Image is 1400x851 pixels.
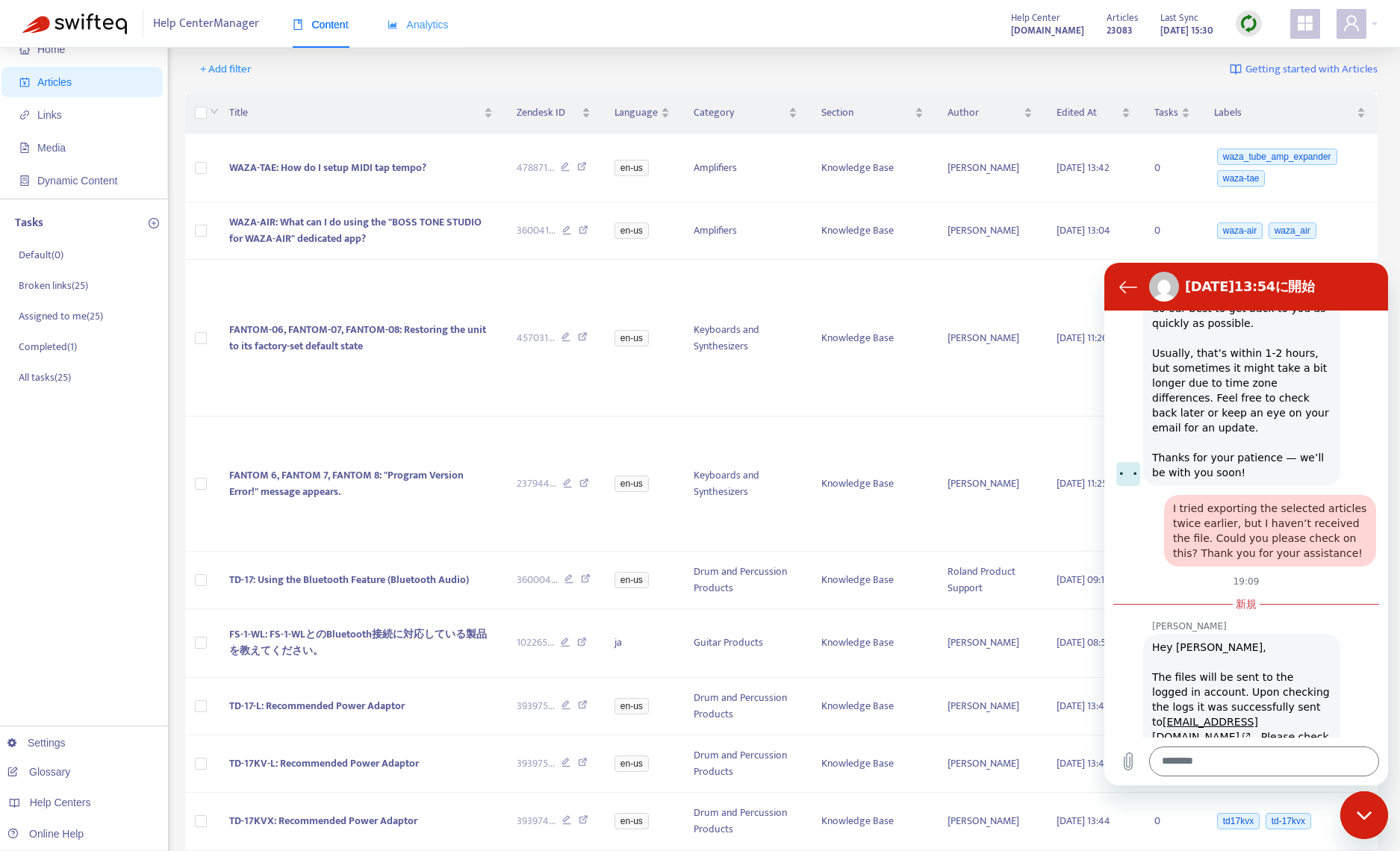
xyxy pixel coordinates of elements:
[1217,222,1263,239] span: waza-air
[189,57,263,81] button: + Add filter
[1217,149,1337,165] span: waza_tube_amp_expander
[1214,105,1354,121] span: Labels
[821,105,912,121] span: Section
[293,19,349,31] span: Content
[1239,14,1258,33] img: sync.dc5367851b00ba804db3.png
[19,339,77,355] p: Completed ( 1 )
[809,260,936,417] td: Knowledge Base
[517,755,555,772] span: 393975 ...
[1057,812,1110,829] span: [DATE] 13:44
[809,134,936,202] td: Knowledge Base
[517,476,556,492] span: 237944 ...
[1230,63,1242,75] img: image-link
[615,330,649,346] span: en-us
[293,19,303,30] span: book
[1045,93,1142,134] th: Edited At
[19,370,71,385] p: All tasks ( 25 )
[37,142,66,154] span: Media
[200,60,252,78] span: + Add filter
[30,797,91,808] span: Help Centers
[505,93,603,134] th: Zendesk ID
[1057,755,1110,772] span: [DATE] 13:44
[1057,105,1119,121] span: Edited At
[682,260,809,417] td: Keyboards and Synthesizers
[1057,222,1110,239] span: [DATE] 13:04
[217,93,505,134] th: Title
[682,735,809,793] td: Drum and Percussion Products
[229,213,482,247] span: WAZA-AIR: What can I do using the "BOSS TONE STUDIO for WAZA-AIR" dedicated app?
[19,278,88,293] p: Broken links ( 25 )
[229,755,419,772] span: TD-17KV-L: Recommended Power Adaptor
[37,175,117,187] span: Dynamic Content
[809,417,936,552] td: Knowledge Base
[1154,105,1178,121] span: Tasks
[936,678,1045,735] td: [PERSON_NAME]
[229,321,486,355] span: FANTOM-06, FANTOM-07, FANTOM-08: Restoring the unit to its factory-set default state
[388,19,449,31] span: Analytics
[22,13,127,34] img: Swifteq
[809,93,936,134] th: Section
[1160,10,1198,26] span: Last Sync
[1057,475,1107,492] span: [DATE] 11:25
[809,735,936,793] td: Knowledge Base
[229,626,487,659] span: FS-1-WL: FS-1-WLとのBluetooth接続に対応している製品を教えてください。
[229,159,426,176] span: WAZA-TAE: How do I setup MIDI tap tempo?
[7,737,66,749] a: Settings
[19,44,30,54] span: home
[1160,22,1213,39] strong: [DATE] 15:30
[1011,22,1084,39] strong: [DOMAIN_NAME]
[1104,263,1388,785] iframe: メッセージングウィンドウ
[682,552,809,609] td: Drum and Percussion Products
[19,247,63,263] p: Default ( 0 )
[809,609,936,678] td: Knowledge Base
[809,793,936,850] td: Knowledge Base
[936,93,1045,134] th: Author
[615,755,649,772] span: en-us
[603,609,682,678] td: ja
[603,93,682,134] th: Language
[936,417,1045,552] td: [PERSON_NAME]
[936,735,1045,793] td: [PERSON_NAME]
[1269,222,1316,239] span: waza_air
[1296,14,1314,32] span: appstore
[936,609,1045,678] td: [PERSON_NAME]
[517,160,554,176] span: 478871 ...
[809,202,936,260] td: Knowledge Base
[517,698,555,714] span: 393975 ...
[19,143,30,153] span: file-image
[615,698,649,714] span: en-us
[37,43,65,55] span: Home
[517,222,556,239] span: 360041 ...
[1142,260,1202,417] td: 0
[1142,134,1202,202] td: 0
[1142,793,1202,850] td: 0
[682,93,809,134] th: Category
[210,107,219,116] span: down
[1142,202,1202,260] td: 0
[517,635,554,651] span: 102265 ...
[19,77,30,87] span: account-book
[936,793,1045,850] td: [PERSON_NAME]
[229,105,482,121] span: Title
[37,76,72,88] span: Articles
[682,202,809,260] td: Amplifiers
[615,105,658,121] span: Language
[388,19,398,30] span: area-chart
[153,10,259,38] span: Help Center Manager
[229,571,469,588] span: TD-17: Using the Bluetooth Feature (Bluetooth Audio)
[615,160,649,176] span: en-us
[1057,697,1110,714] span: [DATE] 13:44
[936,552,1045,609] td: Roland Product Support
[517,572,558,588] span: 360004 ...
[15,214,43,232] p: Tasks
[7,828,84,840] a: Online Help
